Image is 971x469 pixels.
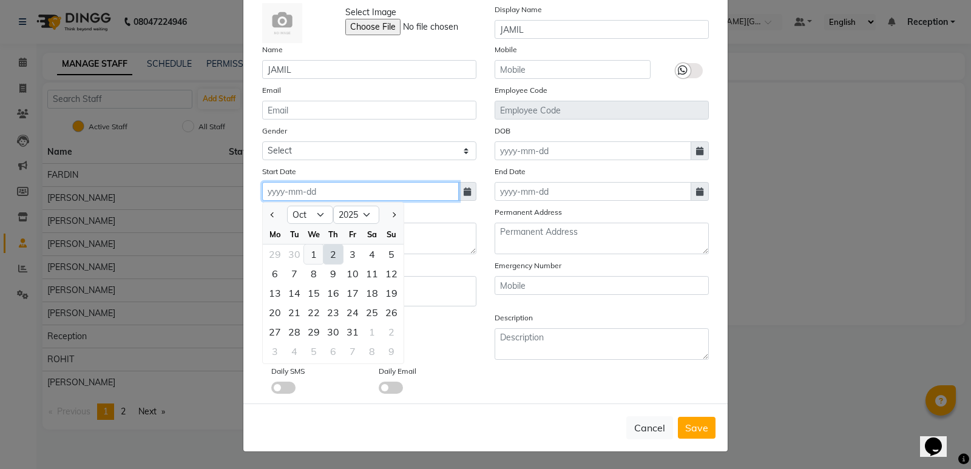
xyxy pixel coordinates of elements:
[285,224,304,244] div: Tu
[362,283,382,303] div: Saturday, October 18, 2025
[382,224,401,244] div: Su
[285,245,304,264] div: 30
[626,416,673,439] button: Cancel
[304,264,323,283] div: 8
[379,366,416,377] label: Daily Email
[382,245,401,264] div: 5
[262,166,296,177] label: Start Date
[362,322,382,342] div: 1
[343,245,362,264] div: Friday, October 3, 2025
[262,44,283,55] label: Name
[495,276,709,295] input: Mobile
[304,283,323,303] div: Wednesday, October 15, 2025
[323,224,343,244] div: Th
[323,303,343,322] div: 23
[262,85,281,96] label: Email
[285,283,304,303] div: 14
[287,206,333,224] select: Select month
[323,264,343,283] div: 9
[382,303,401,322] div: 26
[304,245,323,264] div: 1
[285,264,304,283] div: 7
[323,322,343,342] div: 30
[323,283,343,303] div: 16
[495,4,542,15] label: Display Name
[388,205,399,224] button: Next month
[495,44,517,55] label: Mobile
[343,322,362,342] div: 31
[362,303,382,322] div: 25
[382,283,401,303] div: Sunday, October 19, 2025
[382,245,401,264] div: Sunday, October 5, 2025
[323,245,343,264] div: 2
[285,303,304,322] div: Tuesday, October 21, 2025
[323,342,343,361] div: Thursday, November 6, 2025
[362,245,382,264] div: Saturday, October 4, 2025
[495,101,709,120] input: Employee Code
[285,322,304,342] div: Tuesday, October 28, 2025
[323,283,343,303] div: Thursday, October 16, 2025
[685,422,708,434] span: Save
[304,224,323,244] div: We
[362,303,382,322] div: Saturday, October 25, 2025
[304,342,323,361] div: Wednesday, November 5, 2025
[920,420,959,457] iframe: chat widget
[262,60,476,79] input: Name
[265,264,285,283] div: 6
[362,283,382,303] div: 18
[343,264,362,283] div: 10
[268,205,278,224] button: Previous month
[678,417,716,439] button: Save
[323,342,343,361] div: 6
[495,166,526,177] label: End Date
[382,342,401,361] div: 9
[265,342,285,361] div: Monday, November 3, 2025
[343,342,362,361] div: 7
[265,303,285,322] div: Monday, October 20, 2025
[345,6,396,19] span: Select Image
[262,3,302,43] img: Cinque Terre
[343,224,362,244] div: Fr
[304,303,323,322] div: 22
[265,303,285,322] div: 20
[343,322,362,342] div: Friday, October 31, 2025
[262,182,459,201] input: yyyy-mm-dd
[265,245,285,264] div: Monday, September 29, 2025
[343,303,362,322] div: Friday, October 24, 2025
[265,322,285,342] div: 27
[271,366,305,377] label: Daily SMS
[382,283,401,303] div: 19
[362,342,382,361] div: 8
[333,206,379,224] select: Select year
[382,264,401,283] div: 12
[304,322,323,342] div: Wednesday, October 29, 2025
[265,322,285,342] div: Monday, October 27, 2025
[495,85,547,96] label: Employee Code
[265,283,285,303] div: 13
[304,322,323,342] div: 29
[382,303,401,322] div: Sunday, October 26, 2025
[285,322,304,342] div: 28
[323,264,343,283] div: Thursday, October 9, 2025
[265,264,285,283] div: Monday, October 6, 2025
[285,283,304,303] div: Tuesday, October 14, 2025
[495,141,691,160] input: yyyy-mm-dd
[265,245,285,264] div: 29
[495,60,651,79] input: Mobile
[285,342,304,361] div: 4
[323,245,343,264] div: Thursday, October 2, 2025
[362,224,382,244] div: Sa
[343,264,362,283] div: Friday, October 10, 2025
[362,322,382,342] div: Saturday, November 1, 2025
[304,303,323,322] div: Wednesday, October 22, 2025
[362,342,382,361] div: Saturday, November 8, 2025
[362,245,382,264] div: 4
[495,126,510,137] label: DOB
[304,264,323,283] div: Wednesday, October 8, 2025
[495,182,691,201] input: yyyy-mm-dd
[262,101,476,120] input: Email
[265,283,285,303] div: Monday, October 13, 2025
[265,224,285,244] div: Mo
[382,264,401,283] div: Sunday, October 12, 2025
[362,264,382,283] div: 11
